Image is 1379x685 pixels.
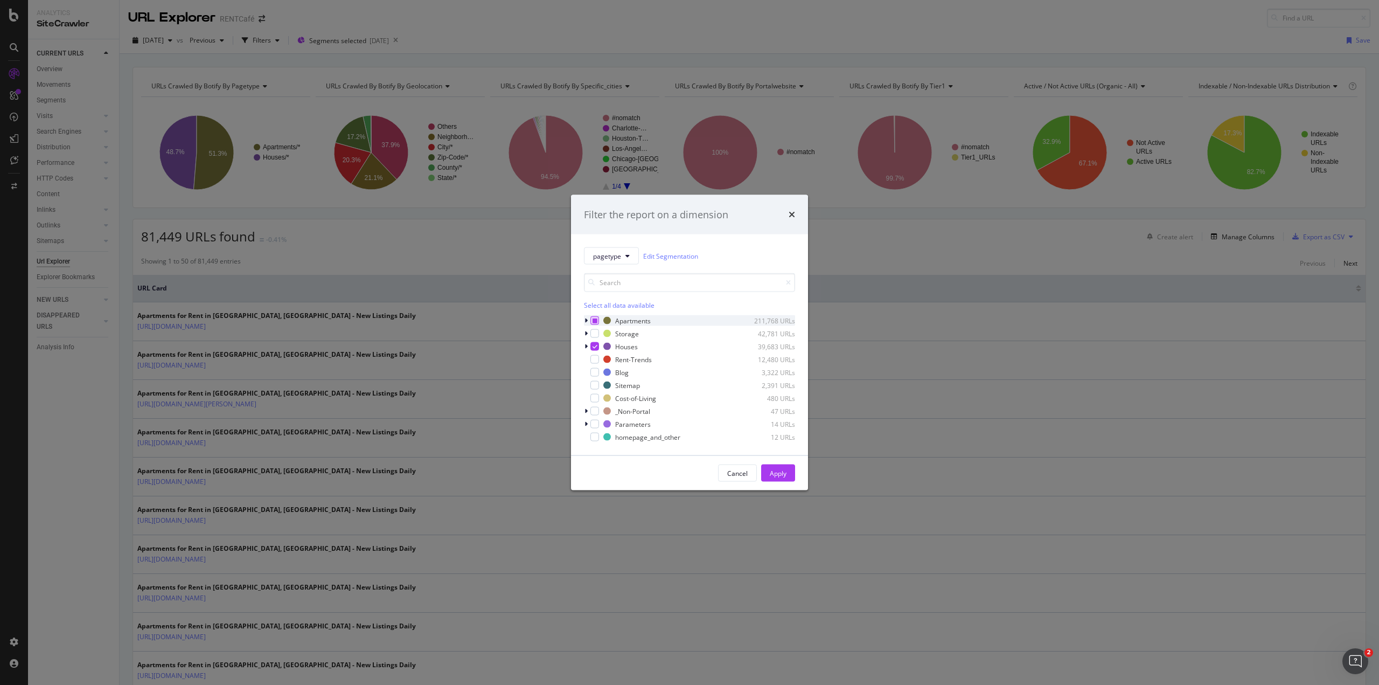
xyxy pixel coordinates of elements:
div: _Non-Portal [615,406,650,416]
a: Edit Segmentation [643,250,698,261]
input: Search [584,273,795,292]
button: Cancel [718,465,757,482]
iframe: Intercom live chat [1342,648,1368,674]
div: 480 URLs [742,393,795,403]
div: modal [571,195,808,490]
div: Storage [615,329,639,338]
div: 12 URLs [742,432,795,441]
div: 47 URLs [742,406,795,416]
div: Cost-of-Living [615,393,656,403]
div: Houses [615,342,638,351]
div: Select all data available [584,301,795,310]
div: Parameters [615,419,651,428]
div: Rent-Trends [615,355,652,364]
div: times [789,207,795,222]
button: Apply [761,465,795,482]
div: 211,768 URLs [742,316,795,325]
div: 2,391 URLs [742,380,795,390]
span: pagetype [593,251,621,260]
div: 42,781 URLs [742,329,795,338]
div: Apply [770,468,786,478]
div: Apartments [615,316,651,325]
div: Sitemap [615,380,640,390]
div: 3,322 URLs [742,368,795,377]
div: 14 URLs [742,419,795,428]
div: 39,683 URLs [742,342,795,351]
div: homepage_and_other [615,432,680,441]
span: 2 [1364,648,1373,657]
button: pagetype [584,247,639,265]
div: 12,480 URLs [742,355,795,364]
div: Blog [615,368,629,377]
div: Cancel [727,468,748,478]
div: Filter the report on a dimension [584,207,728,222]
